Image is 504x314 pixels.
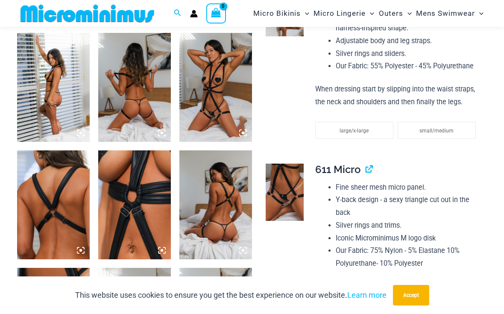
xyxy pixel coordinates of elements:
p: When dressing start by slipping into the waist straps, the neck and shoulders and then finally th... [315,83,480,108]
li: Silver rings and trims. [336,219,480,232]
li: Fine sheer mesh micro panel. [336,181,480,194]
a: Learn more [347,291,387,299]
a: View Shopping Cart, empty [206,3,226,23]
span: Mens Swimwear [416,3,475,24]
span: Menu Toggle [366,3,374,24]
li: Silver rings and sliders. [336,47,480,60]
span: Micro Lingerie [314,3,366,24]
a: Mens SwimwearMenu ToggleMenu Toggle [414,3,486,24]
span: small/medium [419,128,454,134]
li: large/x-large [315,122,393,139]
li: Our Fabric: 55% Polyester - 45% Polyurethane [336,60,480,73]
a: Micro BikinisMenu ToggleMenu Toggle [251,3,311,24]
span: Menu Toggle [301,3,309,24]
img: Truth Or Dare Black Micro 02 [266,164,304,221]
span: large/x-large [340,128,369,134]
p: This website uses cookies to ensure you get the best experience on our website. [75,289,387,302]
li: Y-back design - a sexy triangle cut out in the back [336,194,480,219]
img: Truth or Dare Black 1905 Bodysuit [17,150,90,259]
a: Search icon link [174,8,182,19]
img: Truth or Dare Black 1905 Bodysuit 611 Micro [179,33,252,142]
img: Truth or Dare Black 1905 Bodysuit 611 Micro [98,33,171,142]
li: Our Fabric: 75% Nylon - 5% Elastane 10% Polyurethane- 10% Polyester [336,244,480,270]
span: Menu Toggle [403,3,412,24]
button: Accept [393,285,429,305]
span: Outers [379,3,403,24]
img: Truth or Dare Black 1905 Bodysuit 611 Micro [179,150,252,259]
a: Micro LingerieMenu ToggleMenu Toggle [311,3,376,24]
span: Micro Bikinis [253,3,301,24]
nav: Site Navigation [250,1,487,26]
span: Menu Toggle [475,3,483,24]
li: small/medium [398,122,476,139]
img: Truth or Dare Black 1905 Bodysuit 611 Micro [17,33,90,142]
a: Account icon link [190,10,198,18]
a: OutersMenu ToggleMenu Toggle [377,3,414,24]
li: Adjustable body and leg straps. [336,35,480,47]
li: Iconic Microminimus M logo disk [336,232,480,245]
span: 611 Micro [315,163,360,176]
img: MM SHOP LOGO FLAT [17,4,158,23]
img: Truth or Dare Black 1905 Bodysuit [98,150,171,259]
